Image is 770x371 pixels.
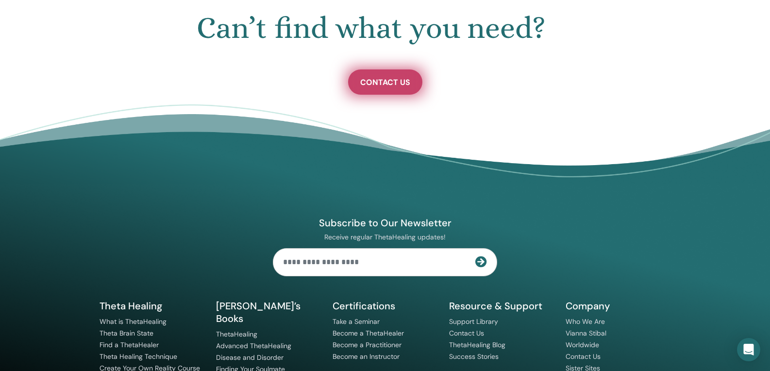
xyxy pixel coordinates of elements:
h5: Theta Healing [100,300,204,312]
h5: Company [566,300,670,312]
a: Take a Seminar [333,317,380,326]
a: Vianna Stibal [566,329,606,337]
a: Disease and Disorder [216,353,284,362]
a: Worldwide [566,340,599,349]
a: Who We Are [566,317,605,326]
a: Support Library [449,317,498,326]
h5: [PERSON_NAME]’s Books [216,300,321,325]
a: Contact Us [348,69,422,95]
a: Contact Us [449,329,484,337]
a: Find a ThetaHealer [100,340,159,349]
a: ThetaHealing [216,330,257,338]
span: Contact Us [360,77,410,87]
a: What is ThetaHealing [100,317,167,326]
a: Advanced ThetaHealing [216,341,291,350]
div: Open Intercom Messenger [737,338,760,361]
a: Theta Brain State [100,329,153,337]
a: Become a ThetaHealer [333,329,404,337]
h5: Certifications [333,300,437,312]
h5: Resource & Support [449,300,554,312]
a: ThetaHealing Blog [449,340,505,349]
a: Success Stories [449,352,499,361]
a: Become an Instructor [333,352,400,361]
h4: Subscribe to Our Newsletter [273,217,497,229]
h1: Can’t find what you need? [42,10,701,46]
p: Receive regular ThetaHealing updates! [273,233,497,241]
a: Become a Practitioner [333,340,402,349]
a: Contact Us [566,352,601,361]
a: Theta Healing Technique [100,352,177,361]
